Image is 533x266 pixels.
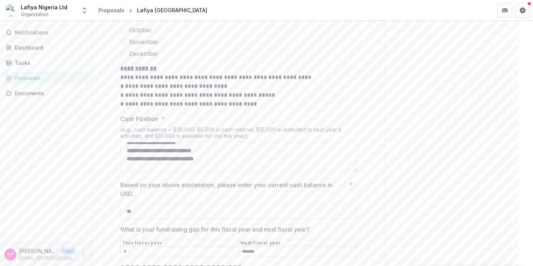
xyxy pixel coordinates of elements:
[95,5,127,16] a: Proposals
[19,247,58,255] p: [PERSON_NAME] <[PERSON_NAME][EMAIL_ADDRESS][DOMAIN_NAME]>
[515,3,530,18] button: Get Help
[3,41,89,54] a: Dashboard
[3,72,89,84] a: Proposals
[3,57,89,69] a: Tasks
[15,30,86,36] span: Notifications
[239,240,357,246] th: Next fiscal year
[129,49,158,58] span: December
[120,114,158,123] p: Cash Position
[15,89,83,97] div: Documents
[120,180,346,198] p: Based on your above explanation, please enter your current cash balance in USD.
[6,4,18,16] img: Lafiya Nigeria Ltd
[15,44,83,51] div: Dashboard
[79,250,88,259] button: More
[120,126,357,142] div: (e.g., cash balance = $30,000; $5,000 is cash reserve; $15,000 is restricted to next year's activ...
[15,74,83,82] div: Proposals
[61,248,76,255] p: User
[95,5,210,16] nav: breadcrumb
[497,3,512,18] button: Partners
[137,6,207,14] div: Lafiya [GEOGRAPHIC_DATA]
[7,252,13,257] div: Klau Chmielowska <klau.chmielowska@lafiyanigeria.org>
[129,26,152,34] span: October
[15,59,83,67] div: Tasks
[3,87,89,99] a: Documents
[79,3,90,18] button: Open entity switcher
[19,255,76,262] p: [EMAIL_ADDRESS][DOMAIN_NAME]
[21,3,67,11] div: Lafiya Nigeria Ltd
[129,37,159,46] span: November
[120,225,310,234] p: What is your fundraising gap for this fiscal year and next fiscal year?
[121,240,239,246] th: This fiscal year
[21,11,48,18] span: Organization
[3,27,89,39] button: Notifications
[98,6,124,14] div: Proposals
